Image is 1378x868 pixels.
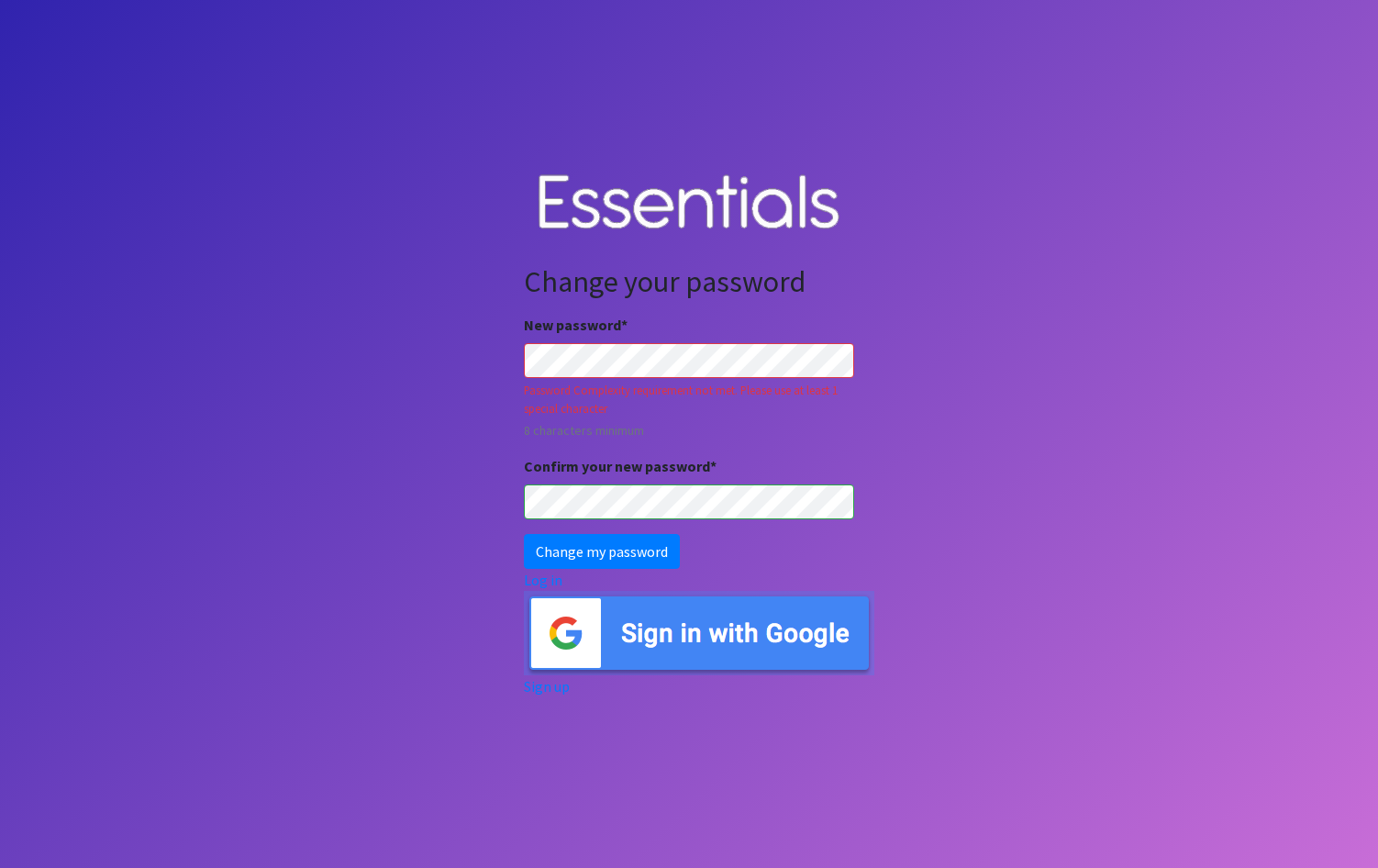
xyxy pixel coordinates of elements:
img: Human Essentials [524,156,854,250]
label: Confirm your new password [524,455,717,477]
a: Log in [524,571,562,589]
abbr: required [710,457,717,475]
img: Sign in with Google [524,591,874,675]
label: New password [524,314,628,336]
small: 8 characters minimum [524,421,854,440]
h2: Change your password [524,264,854,299]
div: Password Complexity requirement not met. Please use at least 1 special character [524,382,854,417]
input: Change my password [524,534,680,569]
a: Sign up [524,677,570,696]
abbr: required [621,316,628,334]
